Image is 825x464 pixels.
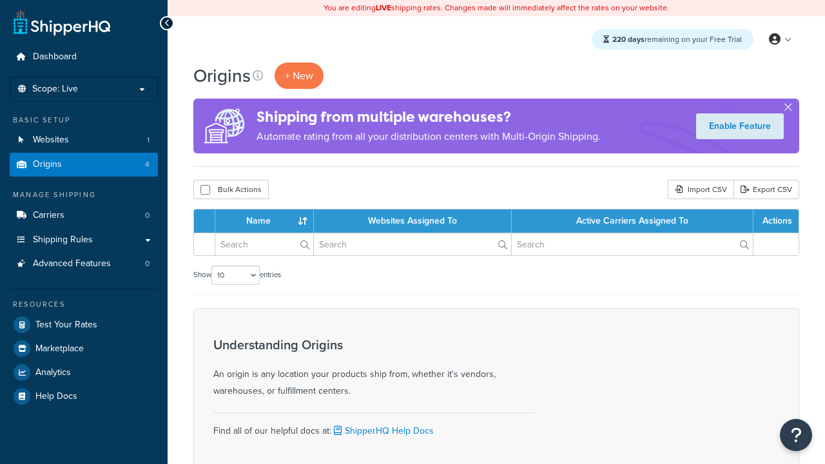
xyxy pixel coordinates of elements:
[376,2,391,14] b: LIVE
[331,424,434,438] a: ShipperHQ Help Docs
[612,34,645,45] strong: 220 days
[10,189,158,200] div: Manage Shipping
[213,412,536,440] div: Find all of our helpful docs at:
[147,135,150,146] span: 1
[10,337,158,360] a: Marketplace
[211,266,260,285] select: Showentries
[145,159,150,170] span: 4
[10,299,158,310] div: Resources
[668,180,733,199] div: Import CSV
[733,180,799,199] a: Export CSV
[257,106,601,128] h4: Shipping from multiple warehouses?
[10,252,158,276] a: Advanced Features 0
[35,367,71,378] span: Analytics
[213,338,536,400] div: An origin is any location your products ship from, whether it's vendors, warehouses, or fulfillme...
[780,419,812,451] button: Open Resource Center
[213,338,536,352] h3: Understanding Origins
[35,320,97,331] span: Test Your Rates
[145,258,150,269] span: 0
[10,115,158,126] div: Basic Setup
[33,235,93,246] span: Shipping Rules
[193,63,251,88] h1: Origins
[285,68,313,83] span: + New
[10,45,158,69] a: Dashboard
[193,99,257,153] img: ad-origins-multi-dfa493678c5a35abed25fd24b4b8a3fa3505936ce257c16c00bdefe2f3200be3.png
[33,258,111,269] span: Advanced Features
[592,29,753,50] div: remaining on your Free Trial
[696,113,784,139] a: Enable Feature
[215,209,314,233] th: Name
[10,361,158,384] a: Analytics
[10,128,158,152] a: Websites 1
[215,233,313,255] input: Search
[257,128,601,146] p: Automate rating from all your distribution centers with Multi-Origin Shipping.
[512,209,753,233] th: Active Carriers Assigned To
[512,233,753,255] input: Search
[10,153,158,177] li: Origins
[193,266,281,285] label: Show entries
[10,313,158,336] a: Test Your Rates
[10,153,158,177] a: Origins 4
[33,159,62,170] span: Origins
[10,204,158,227] li: Carriers
[35,391,77,402] span: Help Docs
[193,180,269,199] button: Bulk Actions
[145,210,150,221] span: 0
[753,209,799,233] th: Actions
[14,10,110,35] a: ShipperHQ Home
[10,228,158,252] a: Shipping Rules
[33,135,69,146] span: Websites
[33,52,77,63] span: Dashboard
[10,204,158,227] a: Carriers 0
[10,128,158,152] li: Websites
[10,252,158,276] li: Advanced Features
[33,210,64,221] span: Carriers
[35,343,84,354] span: Marketplace
[314,233,511,255] input: Search
[32,84,78,95] span: Scope: Live
[314,209,512,233] th: Websites Assigned To
[275,63,324,89] a: + New
[10,385,158,408] a: Help Docs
